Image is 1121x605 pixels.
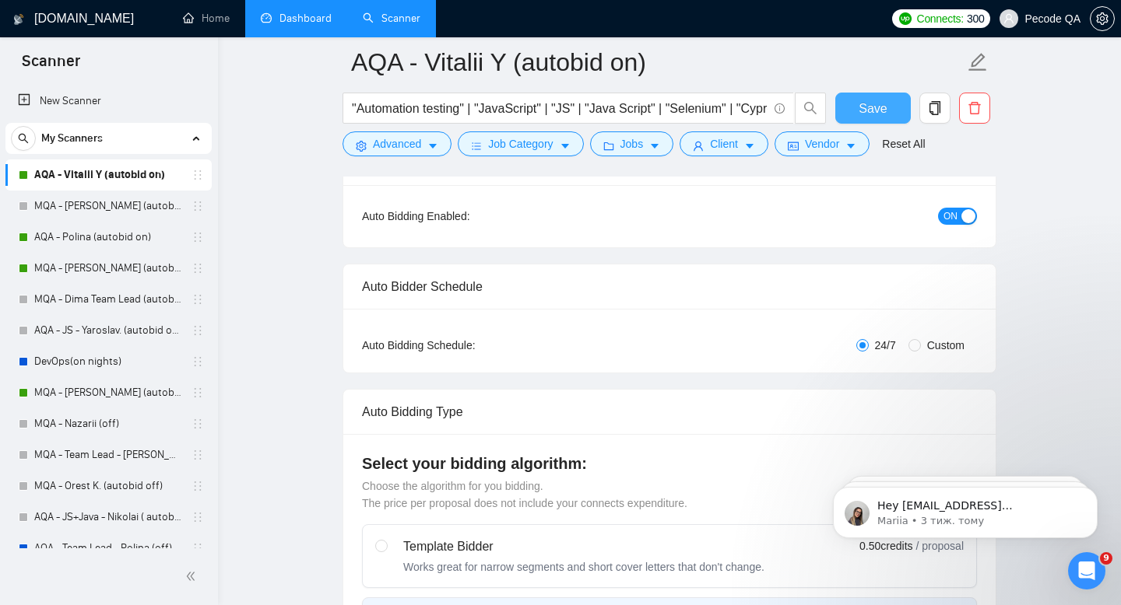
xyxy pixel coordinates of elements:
[34,284,182,315] a: MQA - Dima Team Lead (autobid on)
[34,502,182,533] a: AQA - JS+Java - Nikolai ( autobid off)
[959,93,990,124] button: delete
[775,131,870,156] button: idcardVendorcaret-down
[944,208,958,225] span: ON
[917,10,964,27] span: Connects:
[1068,552,1105,589] iframe: Intercom live chat
[352,99,768,118] input: Search Freelance Jobs...
[362,208,567,225] div: Auto Bidding Enabled:
[185,568,201,584] span: double-left
[192,262,204,275] span: holder
[403,537,764,556] div: Template Bidder
[968,52,988,72] span: edit
[835,93,911,124] button: Save
[34,315,182,346] a: AQA - JS - Yaroslav. (autobid off day)
[967,10,984,27] span: 300
[805,135,839,152] span: Vendor
[18,86,199,117] a: New Scanner
[362,390,977,434] div: Auto Bidding Type
[1003,13,1014,24] span: user
[899,12,912,25] img: upwork-logo.png
[859,99,887,118] span: Save
[373,135,421,152] span: Advanced
[488,135,553,152] span: Job Category
[1090,12,1115,25] a: setting
[192,231,204,243] span: holder
[34,253,182,284] a: MQA - [PERSON_NAME] (autobid on)
[603,140,614,152] span: folder
[192,200,204,212] span: holder
[845,140,856,152] span: caret-down
[34,222,182,253] a: AQA - Polina (autobid on)
[34,346,182,377] a: DevOps(on nights)
[744,140,755,152] span: caret-down
[34,533,182,564] a: AQA - Team Lead - Polina (off)
[34,439,182,470] a: MQA - Team Lead - [PERSON_NAME] (autobid night off) (28.03)
[192,293,204,306] span: holder
[362,480,687,509] span: Choose the algorithm for you bidding. The price per proposal does not include your connects expen...
[192,355,204,368] span: holder
[11,126,36,151] button: search
[1100,552,1112,565] span: 9
[403,559,764,575] div: Works great for narrow segments and short cover letters that don't change.
[427,140,438,152] span: caret-down
[192,542,204,554] span: holder
[13,7,24,32] img: logo
[34,470,182,502] a: MQA - Orest K. (autobid off)
[693,140,704,152] span: user
[1091,12,1114,25] span: setting
[590,131,674,156] button: folderJobscaret-down
[471,140,482,152] span: bars
[192,449,204,461] span: holder
[775,103,785,114] span: info-circle
[795,93,826,124] button: search
[920,101,950,115] span: copy
[41,123,103,154] span: My Scanners
[12,133,35,144] span: search
[810,454,1121,563] iframe: Intercom notifications повідомлення
[363,12,420,25] a: searchScanner
[362,453,977,474] h4: Select your bidding algorithm:
[796,101,825,115] span: search
[192,418,204,430] span: holder
[351,43,965,82] input: Scanner name...
[261,12,332,25] a: dashboardDashboard
[356,140,367,152] span: setting
[921,337,971,354] span: Custom
[882,135,925,152] a: Reset All
[960,101,989,115] span: delete
[1090,6,1115,31] button: setting
[34,377,182,408] a: MQA - [PERSON_NAME] (autobid Off)
[560,140,571,152] span: caret-down
[183,12,230,25] a: homeHome
[34,408,182,439] a: MQA - Nazarii (off)
[34,159,182,191] a: AQA - Vitalii Y (autobid on)
[869,337,902,354] span: 24/7
[192,169,204,181] span: holder
[192,480,204,492] span: holder
[192,511,204,523] span: holder
[919,93,951,124] button: copy
[458,131,583,156] button: barsJob Categorycaret-down
[710,135,738,152] span: Client
[362,337,567,354] div: Auto Bidding Schedule:
[788,140,799,152] span: idcard
[192,386,204,399] span: holder
[362,264,977,309] div: Auto Bidder Schedule
[680,131,768,156] button: userClientcaret-down
[649,140,660,152] span: caret-down
[9,50,93,82] span: Scanner
[34,191,182,222] a: MQA - [PERSON_NAME] (autobid off )
[343,131,452,156] button: settingAdvancedcaret-down
[192,324,204,337] span: holder
[5,86,212,117] li: New Scanner
[620,135,644,152] span: Jobs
